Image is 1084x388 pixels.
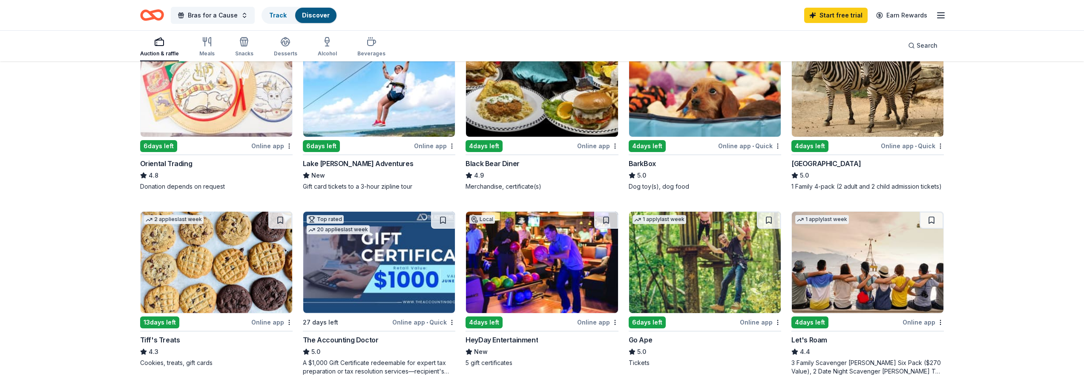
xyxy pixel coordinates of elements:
div: 5 gift certificates [466,359,618,367]
a: Image for Lake Travis Zipline Adventures1 applylast weekLocal6days leftOnline appLake [PERSON_NAM... [303,35,455,191]
button: Bras for a Cause [171,7,255,24]
div: 1 Family 4-pack (2 adult and 2 child admission tickets) [791,182,944,191]
img: Image for Let's Roam [792,212,943,313]
div: 4 days left [791,140,828,152]
a: Image for BarkBoxTop rated15 applieslast week4days leftOnline app•QuickBarkBox5.0Dog toy(s), dog ... [629,35,781,191]
a: Image for Tiff's Treats2 applieslast week13days leftOnline appTiff's Treats4.3Cookies, treats, gi... [140,211,293,367]
div: Meals [199,50,215,57]
a: Image for Oriental TradingTop rated15 applieslast week6days leftOnline appOriental Trading4.8Dona... [140,35,293,191]
span: • [915,143,917,149]
a: Track [269,11,287,19]
div: 4 days left [791,316,828,328]
div: 6 days left [629,316,666,328]
div: 13 days left [140,316,179,328]
div: Tiff's Treats [140,335,180,345]
span: 4.4 [800,347,810,357]
div: Go Ape [629,335,653,345]
div: Online app [903,317,944,328]
img: Image for Go Ape [629,212,781,313]
div: Online app [251,141,293,151]
div: 4 days left [629,140,666,152]
div: 4 days left [466,316,503,328]
div: Gift card tickets to a 3-hour zipline tour [303,182,455,191]
div: Online app Quick [718,141,781,151]
div: Lake [PERSON_NAME] Adventures [303,158,413,169]
div: Online app Quick [881,141,944,151]
div: 6 days left [140,140,177,152]
img: Image for Lake Travis Zipline Adventures [303,35,455,137]
a: Discover [302,11,330,19]
img: Image for San Antonio Zoo [792,35,943,137]
a: Home [140,5,164,25]
div: Online app [577,141,618,151]
div: 6 days left [303,140,340,152]
div: [GEOGRAPHIC_DATA] [791,158,861,169]
img: Image for Black Bear Diner [466,35,618,137]
span: 4.8 [149,170,158,181]
button: Auction & raffle [140,33,179,61]
button: Search [901,37,944,54]
div: 2 applies last week [144,215,204,224]
span: 5.0 [637,170,646,181]
div: Merchandise, certificate(s) [466,182,618,191]
a: Image for The Accounting DoctorTop rated20 applieslast week27 days leftOnline app•QuickThe Accoun... [303,211,455,376]
div: Beverages [357,50,385,57]
div: 27 days left [303,317,338,328]
div: Local [469,215,495,224]
span: 5.0 [311,347,320,357]
div: Online app Quick [392,317,455,328]
a: Earn Rewards [871,8,932,23]
span: 5.0 [637,347,646,357]
span: 4.3 [149,347,158,357]
div: 4 days left [466,140,503,152]
div: The Accounting Doctor [303,335,379,345]
img: Image for Tiff's Treats [141,212,292,313]
div: 1 apply last week [795,215,849,224]
span: Bras for a Cause [188,10,238,20]
button: Desserts [274,33,297,61]
div: Online app [414,141,455,151]
button: Alcohol [318,33,337,61]
div: Oriental Trading [140,158,193,169]
span: Search [917,40,937,51]
div: 1 apply last week [633,215,686,224]
div: Dog toy(s), dog food [629,182,781,191]
div: Black Bear Diner [466,158,520,169]
div: Auction & raffle [140,50,179,57]
img: Image for BarkBox [629,35,781,137]
span: • [752,143,754,149]
div: Desserts [274,50,297,57]
div: HeyDay Entertainment [466,335,538,345]
a: Image for San Antonio ZooLocal4days leftOnline app•Quick[GEOGRAPHIC_DATA]5.01 Family 4-pack (2 ad... [791,35,944,191]
a: Image for Let's Roam1 applylast week4days leftOnline appLet's Roam4.43 Family Scavenger [PERSON_N... [791,211,944,376]
div: A $1,000 Gift Certificate redeemable for expert tax preparation or tax resolution services—recipi... [303,359,455,376]
span: New [474,347,488,357]
img: Image for Oriental Trading [141,35,292,137]
a: Image for HeyDay EntertainmentLocal4days leftOnline appHeyDay EntertainmentNew5 gift certificates [466,211,618,367]
span: • [426,319,428,326]
div: Online app [251,317,293,328]
button: Meals [199,33,215,61]
div: 3 Family Scavenger [PERSON_NAME] Six Pack ($270 Value), 2 Date Night Scavenger [PERSON_NAME] Two ... [791,359,944,376]
div: Online app [740,317,781,328]
div: 20 applies last week [307,225,370,234]
div: Snacks [235,50,253,57]
div: Cookies, treats, gift cards [140,359,293,367]
button: Beverages [357,33,385,61]
img: Image for HeyDay Entertainment [466,212,618,313]
span: 4.9 [474,170,484,181]
span: 5.0 [800,170,809,181]
div: Donation depends on request [140,182,293,191]
div: BarkBox [629,158,656,169]
div: Tickets [629,359,781,367]
a: Image for Go Ape1 applylast week6days leftOnline appGo Ape5.0Tickets [629,211,781,367]
button: TrackDiscover [262,7,337,24]
img: Image for The Accounting Doctor [303,212,455,313]
span: New [311,170,325,181]
button: Snacks [235,33,253,61]
div: Online app [577,317,618,328]
div: Alcohol [318,50,337,57]
a: Start free trial [804,8,868,23]
div: Let's Roam [791,335,827,345]
div: Top rated [307,215,344,224]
